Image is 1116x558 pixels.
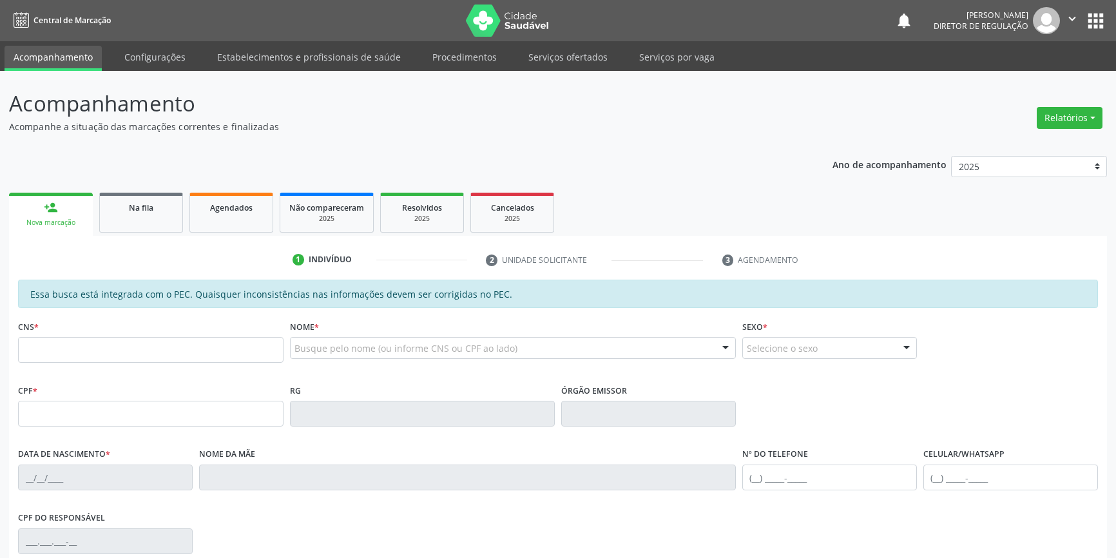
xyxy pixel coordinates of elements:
a: Procedimentos [423,46,506,68]
img: img [1033,7,1060,34]
button:  [1060,7,1084,34]
a: Estabelecimentos e profissionais de saúde [208,46,410,68]
label: Celular/WhatsApp [923,445,1005,465]
input: (__) _____-_____ [742,465,917,490]
div: 2025 [480,214,544,224]
i:  [1065,12,1079,26]
a: Acompanhamento [5,46,102,71]
label: Sexo [742,317,767,337]
span: Selecione o sexo [747,342,818,355]
label: CPF [18,381,37,401]
span: Cancelados [491,202,534,213]
label: CNS [18,317,39,337]
div: Essa busca está integrada com o PEC. Quaisquer inconsistências nas informações devem ser corrigid... [18,280,1098,308]
label: CPF do responsável [18,508,105,528]
label: Órgão emissor [561,381,627,401]
span: Agendados [210,202,253,213]
label: Nº do Telefone [742,445,808,465]
span: Diretor de regulação [934,21,1028,32]
div: Nova marcação [18,218,84,227]
span: Não compareceram [289,202,364,213]
div: person_add [44,200,58,215]
a: Central de Marcação [9,10,111,31]
span: Central de Marcação [34,15,111,26]
button: apps [1084,10,1107,32]
span: Busque pelo nome (ou informe CNS ou CPF ao lado) [294,342,517,355]
input: (__) _____-_____ [923,465,1098,490]
div: 1 [293,254,304,265]
p: Acompanhe a situação das marcações correntes e finalizadas [9,120,778,133]
div: 2025 [390,214,454,224]
span: Resolvidos [402,202,442,213]
a: Serviços por vaga [630,46,724,68]
div: [PERSON_NAME] [934,10,1028,21]
p: Ano de acompanhamento [832,156,947,172]
label: Nome da mãe [199,445,255,465]
input: __/__/____ [18,465,193,490]
a: Configurações [115,46,195,68]
div: 2025 [289,214,364,224]
button: Relatórios [1037,107,1102,129]
input: ___.___.___-__ [18,528,193,554]
label: Nome [290,317,319,337]
div: Indivíduo [309,254,352,265]
button: notifications [895,12,913,30]
p: Acompanhamento [9,88,778,120]
label: RG [290,381,301,401]
label: Data de nascimento [18,445,110,465]
a: Serviços ofertados [519,46,617,68]
span: Na fila [129,202,153,213]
